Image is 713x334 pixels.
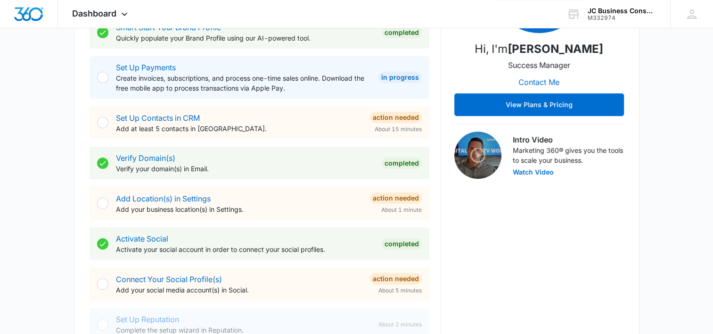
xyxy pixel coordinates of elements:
[370,112,422,123] div: Action Needed
[378,72,422,83] div: In Progress
[508,42,603,56] strong: [PERSON_NAME]
[116,164,374,174] p: Verify your domain(s) in Email.
[116,234,168,243] a: Activate Social
[588,7,656,15] div: account name
[382,27,422,38] div: Completed
[116,194,211,203] a: Add Location(s) in Settings
[588,15,656,21] div: account id
[382,238,422,250] div: Completed
[116,275,222,284] a: Connect Your Social Profile(s)
[375,125,422,134] span: About 15 minutes
[454,93,624,116] button: View Plans & Pricing
[116,63,176,72] a: Set Up Payments
[116,204,362,214] p: Add your business location(s) in Settings.
[116,153,175,163] a: Verify Domain(s)
[370,192,422,204] div: Action Needed
[116,124,362,134] p: Add at least 5 contacts in [GEOGRAPHIC_DATA].
[116,285,362,295] p: Add your social media account(s) in Social.
[381,206,422,214] span: About 1 minute
[509,71,569,93] button: Contact Me
[513,134,624,145] h3: Intro Video
[378,286,422,295] span: About 5 minutes
[116,33,374,43] p: Quickly populate your Brand Profile using our AI-powered tool.
[454,132,501,179] img: Intro Video
[378,320,422,329] span: About 2 minutes
[116,244,374,254] p: Activate your social account in order to connect your social profiles.
[116,73,371,93] p: Create invoices, subscriptions, and process one-time sales online. Download the free mobile app t...
[513,169,554,175] button: Watch Video
[475,41,603,58] p: Hi, I'm
[382,158,422,169] div: Completed
[72,8,116,18] span: Dashboard
[508,59,570,71] p: Success Manager
[513,145,624,165] p: Marketing 360® gives you the tools to scale your business.
[116,113,200,123] a: Set Up Contacts in CRM
[370,273,422,284] div: Action Needed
